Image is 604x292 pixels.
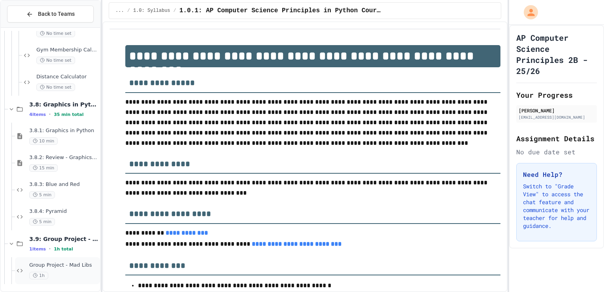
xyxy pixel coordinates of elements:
span: 1 items [29,246,46,252]
span: 1.0.1: AP Computer Science Principles in Python Course Syllabus [179,6,382,15]
span: 1h total [54,246,73,252]
span: 10 min [29,137,58,145]
span: Group Project - Mad Libs [29,262,98,269]
div: My Account [515,3,540,21]
span: 5 min [29,191,55,199]
span: 3.8: Graphics in Python [29,101,98,108]
span: 3.8.3: Blue and Red [29,181,98,188]
div: [PERSON_NAME] [519,107,595,114]
span: / [174,8,176,14]
span: • [49,111,51,118]
span: 3.9: Group Project - Mad Libs [29,235,98,243]
span: 3.8.4: Pyramid [29,208,98,215]
span: No time set [36,30,75,37]
h2: Your Progress [516,89,597,100]
h1: AP Computer Science Principles 2B - 25/26 [516,32,597,76]
span: 1h [29,272,48,279]
span: 3.8.2: Review - Graphics in Python [29,154,98,161]
span: Distance Calculator [36,74,98,80]
span: 1.0: Syllabus [133,8,170,14]
h3: Need Help? [523,170,590,179]
div: No due date set [516,147,597,157]
span: 35 min total [54,112,83,117]
span: / [127,8,130,14]
div: [EMAIL_ADDRESS][DOMAIN_NAME] [519,114,595,120]
span: 5 min [29,218,55,226]
span: ... [115,8,124,14]
span: Back to Teams [38,10,75,18]
span: No time set [36,83,75,91]
span: • [49,246,51,252]
span: 15 min [29,164,58,172]
span: Gym Membership Calculator [36,47,98,53]
h2: Assignment Details [516,133,597,144]
span: 3.8.1: Graphics in Python [29,127,98,134]
p: Switch to "Grade View" to access the chat feature and communicate with your teacher for help and ... [523,182,590,230]
button: Back to Teams [7,6,94,23]
span: 4 items [29,112,46,117]
span: No time set [36,57,75,64]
